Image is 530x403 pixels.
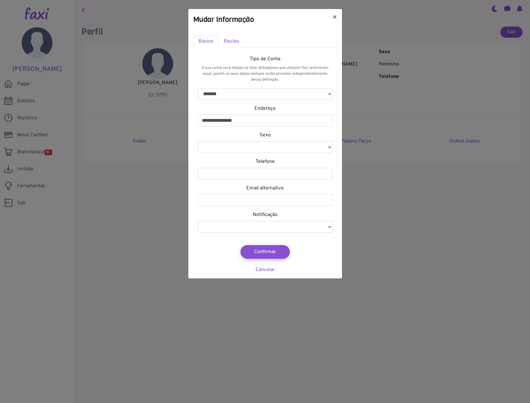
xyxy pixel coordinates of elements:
a: Cancelar [256,267,275,273]
label: Tipo de Conta [250,55,280,63]
p: A sua conta será listada na lista utilizadores que utilizam Faxi (estiveram aqui), porém os seus ... [198,65,332,83]
label: Sexo [260,131,271,139]
button: Confirmar [240,245,290,259]
label: Endereço [254,105,276,112]
a: Básico [193,35,219,48]
a: Recibo [219,35,244,48]
label: Notificação [253,211,278,218]
h4: Mudar Informação [193,14,254,25]
label: Email alternativo [246,185,284,192]
button: × [328,9,342,26]
label: Telefone [256,158,275,165]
